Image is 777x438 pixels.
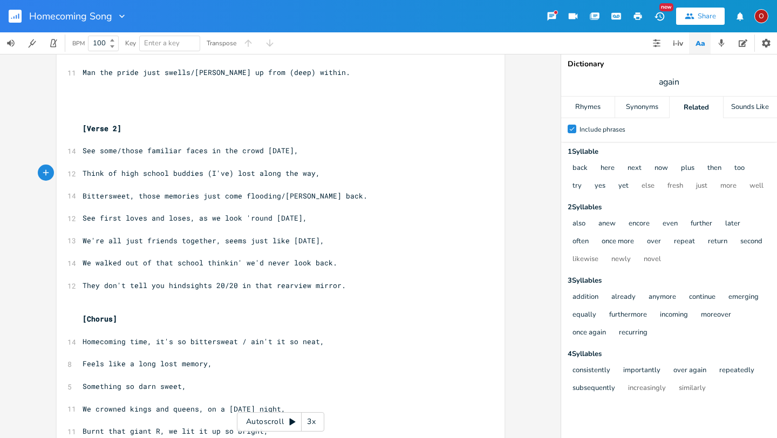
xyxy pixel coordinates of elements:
div: Key [125,40,136,46]
span: again [659,76,679,88]
button: furthermore [609,311,647,320]
button: often [572,237,589,247]
button: emerging [728,293,759,302]
button: try [572,182,582,191]
button: then [707,164,721,173]
button: similarly [679,384,706,393]
div: Related [670,97,723,118]
button: even [663,220,678,229]
button: over [647,237,661,247]
button: novel [644,255,661,264]
button: incoming [660,311,688,320]
span: Enter a key [144,38,180,48]
button: fresh [667,182,683,191]
button: once more [602,237,634,247]
div: Dictionary [568,60,771,68]
span: Feels like a long lost memory, [83,359,212,368]
button: O [754,4,768,29]
button: second [740,237,762,247]
div: 3x [302,412,321,432]
button: increasingly [628,384,666,393]
button: back [572,164,588,173]
div: 4 Syllable s [568,351,771,358]
div: 3 Syllable s [568,277,771,284]
button: now [655,164,668,173]
button: encore [629,220,650,229]
button: continue [689,293,715,302]
span: We walked out of that school thinkin' we'd never look back. [83,258,337,268]
button: likewise [572,255,598,264]
div: Share [698,11,716,21]
div: Rhymes [561,97,615,118]
button: newly [611,255,631,264]
button: Share [676,8,725,25]
span: Homecoming Song [29,11,112,21]
button: well [749,182,764,191]
span: Homecoming time, it's so bittersweat / ain't it so neat, [83,337,324,346]
span: Think of high school buddies (I've) lost along the way, [83,168,320,178]
button: plus [681,164,694,173]
button: just [696,182,707,191]
span: Burnt that giant R, we lit it up so bright, [83,426,268,436]
button: subsequently [572,384,615,393]
span: Man the pride just swells/[PERSON_NAME] up from (deep) within. [83,67,350,77]
button: repeat [674,237,695,247]
button: moreover [701,311,731,320]
div: Autoscroll [237,412,324,432]
div: Transpose [207,40,236,46]
button: importantly [623,366,660,375]
button: consistently [572,366,610,375]
span: We crowned kings and queens, on a [DATE] night, [83,404,285,414]
div: Include phrases [580,126,625,133]
button: New [649,6,670,26]
button: once again [572,328,606,338]
div: BPM [72,40,85,46]
span: We're all just friends together, seems just like [DATE], [83,236,324,245]
button: next [628,164,642,173]
div: 1 Syllable [568,148,771,155]
span: Something so darn sweet, [83,381,186,391]
button: more [720,182,737,191]
button: already [611,293,636,302]
div: ozarrows13 [754,9,768,23]
button: later [725,220,740,229]
button: anymore [649,293,676,302]
button: return [708,237,727,247]
div: Sounds Like [724,97,777,118]
span: [Verse 2] [83,124,121,133]
div: New [659,3,673,11]
span: Bittersweet, those memories just come flooding/[PERSON_NAME] back. [83,191,367,201]
div: Synonyms [615,97,669,118]
span: See first loves and loses, as we look 'round [DATE], [83,213,307,223]
button: yet [618,182,629,191]
button: also [572,220,585,229]
button: anew [598,220,616,229]
div: 2 Syllable s [568,204,771,211]
button: here [601,164,615,173]
button: else [642,182,655,191]
button: recurring [619,328,647,338]
span: See some/those familiar faces in the crowd [DATE], [83,146,298,155]
button: over again [673,366,706,375]
button: yes [595,182,605,191]
button: equally [572,311,596,320]
button: addition [572,293,598,302]
span: They don't tell you hindsights 20/20 in that rearview mirror. [83,280,346,290]
button: too [734,164,745,173]
button: further [691,220,712,229]
span: [Chorus] [83,314,117,324]
button: repeatedly [719,366,754,375]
